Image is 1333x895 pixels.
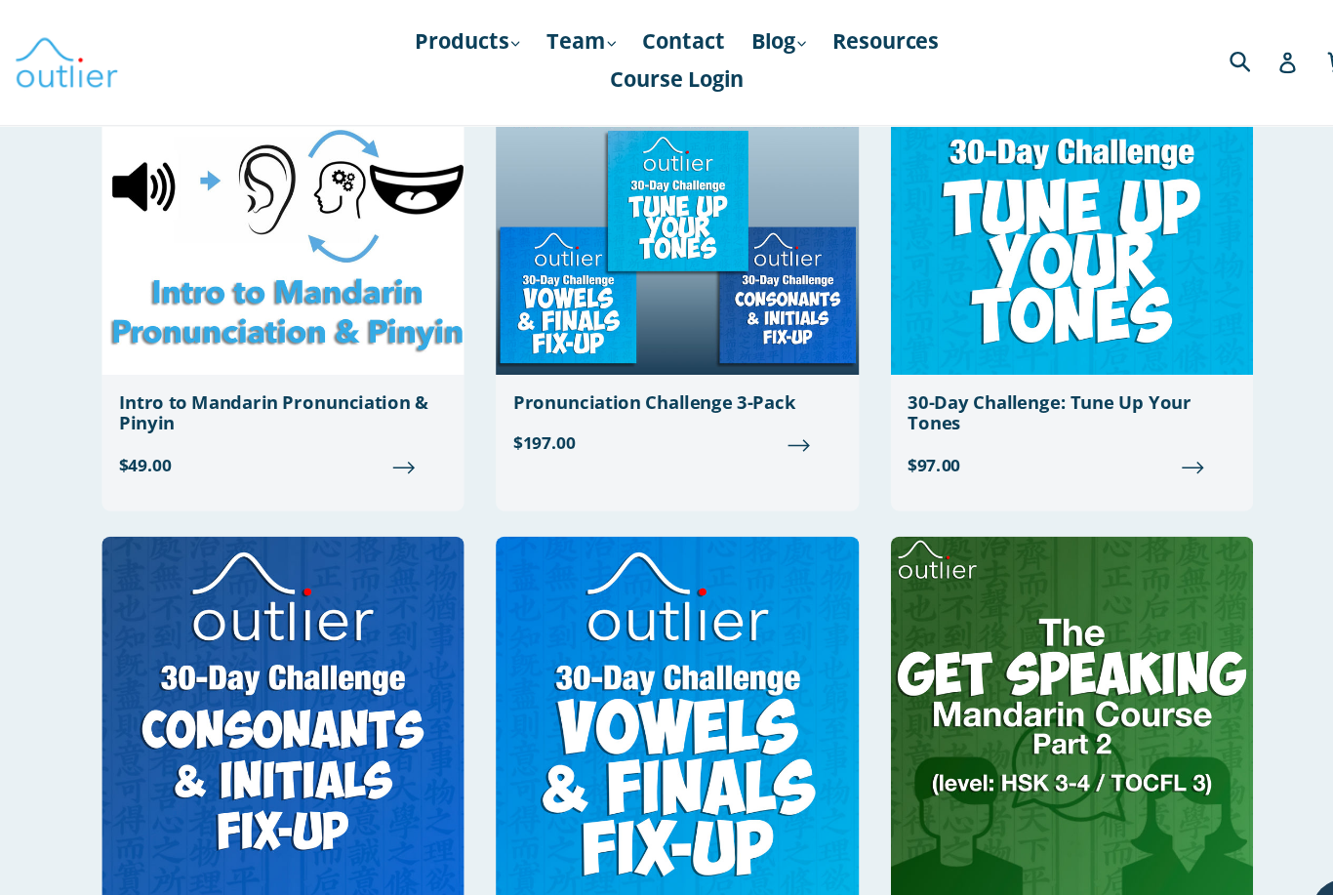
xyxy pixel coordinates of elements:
[864,13,1198,349] img: 30-Day Challenge: Tune Up Your Tones
[150,851,454,891] div: 30-Day Challenge - Consonants & Initials Fix-Up
[725,24,795,60] a: Blog
[800,24,918,60] a: Resources
[514,365,818,385] div: Pronunciation Challenge 3-Pack
[879,851,1183,871] div: Get Speaking Mandarin: Part 3
[135,13,469,349] img: Intro to Mandarin Pronunciation & Pinyin
[514,400,818,424] span: $197.00
[150,421,454,444] span: $49.00
[1247,816,1317,879] inbox-online-store-chat: Shopify online store chat
[514,851,818,891] div: 30-Day Challenge: Vowels & Finals Fix-up
[536,24,620,60] a: Team
[879,421,1183,444] span: $97.00
[595,60,739,95] a: Course Login
[150,365,454,405] div: Intro to Mandarin Pronunciation & Pinyin
[499,499,833,835] img: 30-Day Challenge: Vowels & Finals Fix-up
[1267,37,1289,82] a: 1
[499,13,833,349] img: Pronunciation Challenge 3-Pack
[625,24,720,60] a: Contact
[864,499,1198,835] img: Get Speaking Mandarin: Part 3
[54,31,151,88] img: Outlier Linguistics
[1172,39,1226,79] input: Search
[135,13,469,460] a: Intro to Mandarin Pronunciation & Pinyin $49.00
[499,13,833,439] a: Pronunciation Challenge 3-Pack $197.00
[1278,41,1294,56] span: 1
[879,365,1183,405] div: 30-Day Challenge: Tune Up Your Tones
[864,13,1198,460] a: 30-Day Challenge: Tune Up Your Tones $97.00
[135,499,469,835] img: 30-Day Challenge - Consonants & Initials Fix-Up
[415,24,531,60] a: Products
